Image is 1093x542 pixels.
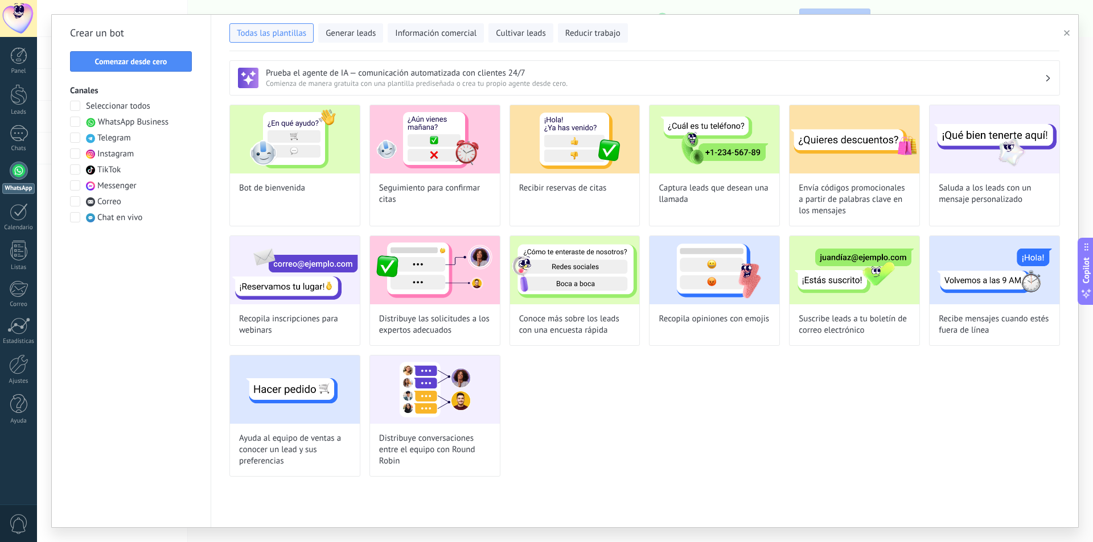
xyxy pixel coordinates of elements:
h3: Canales [70,85,192,96]
button: Generar leads [318,23,383,43]
img: Ayuda al equipo de ventas a conocer un lead y sus preferencias [230,355,360,424]
span: Ayuda al equipo de ventas a conocer un lead y sus preferencias [239,433,351,467]
div: Calendario [2,224,35,231]
span: Comienza de manera gratuita con una plantilla prediseñada o crea tu propio agente desde cero. [266,78,1045,88]
button: Cultivar leads [488,23,553,43]
span: Reducir trabajo [565,28,621,39]
img: Suscribe leads a tu boletín de correo electrónico [790,236,919,304]
span: Cultivar leads [496,28,545,39]
img: Recopila inscripciones para webinars [230,236,360,304]
button: Información comercial [388,23,484,43]
span: Chat en vivo [97,212,142,224]
div: Listas [2,264,35,271]
span: Todas las plantillas [237,28,306,39]
div: Correo [2,301,35,308]
span: Recibe mensajes cuando estés fuera de línea [939,313,1050,336]
span: Bot de bienvenida [239,183,305,194]
span: Captura leads que desean una llamada [659,183,770,205]
img: Conoce más sobre los leads con una encuesta rápida [510,236,640,304]
img: Captura leads que desean una llamada [650,105,779,173]
span: Conoce más sobre los leads con una encuesta rápida [519,313,631,336]
img: Recopila opiniones con emojis [650,236,779,304]
img: Recibir reservas de citas [510,105,640,173]
span: Recibir reservas de citas [519,183,607,194]
span: Messenger [97,180,137,192]
div: Chats [2,145,35,152]
button: Reducir trabajo [558,23,628,43]
span: Distribuye conversaciones entre el equipo con Round Robin [379,433,491,467]
span: Comenzar desde cero [95,57,167,65]
span: TikTok [97,164,121,176]
div: WhatsApp [2,183,35,194]
img: Bot de bienvenida [230,105,360,173]
span: Correo [97,196,121,208]
span: Información comercial [395,28,476,39]
img: Saluda a los leads con un mensaje personalizado [930,105,1059,173]
img: Seguimiento para confirmar citas [370,105,500,173]
div: Panel [2,68,35,75]
img: Envía códigos promocionales a partir de palabras clave en los mensajes [790,105,919,173]
div: Ajustes [2,378,35,385]
span: Recopila opiniones con emojis [659,313,769,325]
span: Seguimiento para confirmar citas [379,183,491,205]
img: Distribuye las solicitudes a los expertos adecuados [370,236,500,304]
button: Todas las plantillas [229,23,314,43]
span: Recopila inscripciones para webinars [239,313,351,336]
img: Distribuye conversaciones entre el equipo con Round Robin [370,355,500,424]
span: WhatsApp Business [98,117,169,128]
span: Telegram [97,133,131,144]
div: Estadísticas [2,338,35,345]
div: Ayuda [2,417,35,425]
div: Leads [2,109,35,116]
span: Saluda a los leads con un mensaje personalizado [939,183,1050,205]
span: Instagram [97,148,134,160]
h3: Prueba el agente de IA — comunicación automatizada con clientes 24/7 [266,68,1045,78]
h2: Crear un bot [70,24,192,42]
span: Generar leads [326,28,376,39]
button: Comenzar desde cero [70,51,192,72]
img: Recibe mensajes cuando estés fuera de línea [930,236,1059,304]
span: Seleccionar todos [86,101,150,112]
span: Distribuye las solicitudes a los expertos adecuados [379,313,491,336]
span: Copilot [1080,257,1092,283]
span: Envía códigos promocionales a partir de palabras clave en los mensajes [799,183,910,217]
span: Suscribe leads a tu boletín de correo electrónico [799,313,910,336]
